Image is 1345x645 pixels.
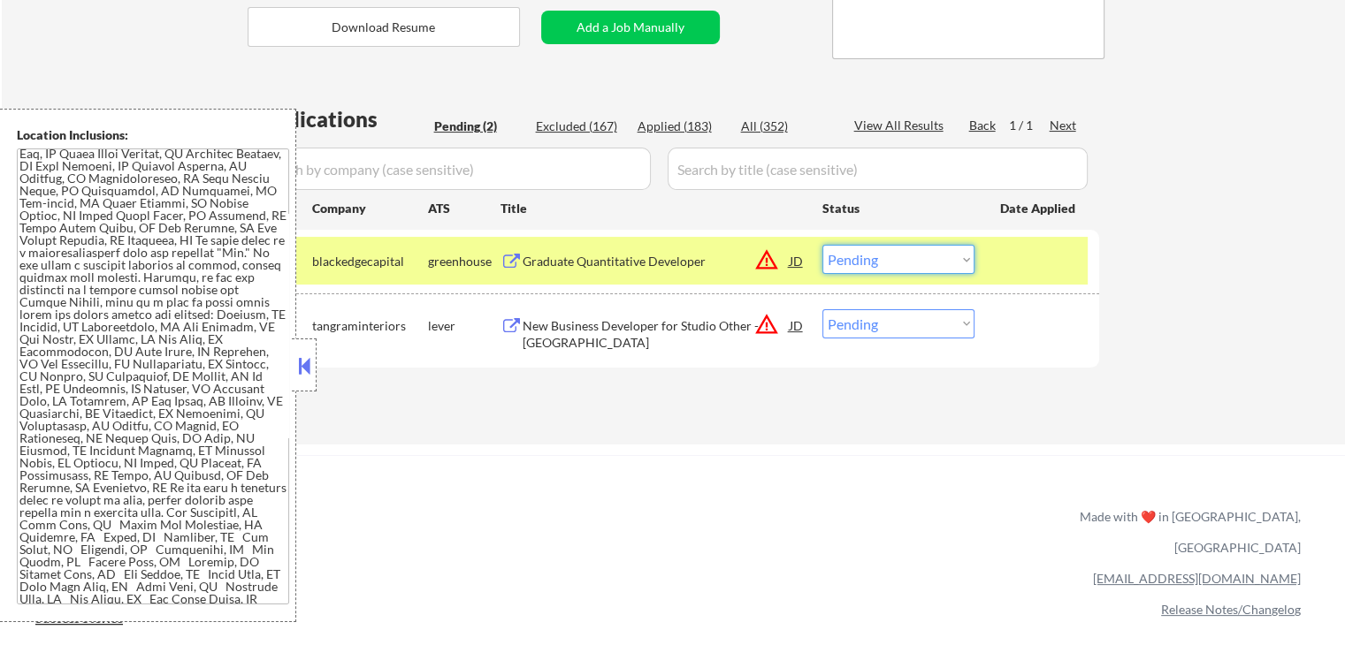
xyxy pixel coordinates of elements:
[788,309,806,341] div: JD
[668,148,1088,190] input: Search by title (case sensitive)
[312,317,428,335] div: tangraminteriors
[312,253,428,270] div: blackedgecapital
[754,312,779,337] button: warning_amber
[434,118,523,135] div: Pending (2)
[1093,571,1301,586] a: [EMAIL_ADDRESS][DOMAIN_NAME]
[312,200,428,217] div: Company
[638,118,726,135] div: Applied (183)
[741,118,829,135] div: All (352)
[35,526,710,544] a: Refer & earn free applications 👯‍♀️
[428,317,501,335] div: lever
[1000,200,1078,217] div: Date Applied
[541,11,720,44] button: Add a Job Manually
[1161,602,1301,617] a: Release Notes/Changelog
[788,245,806,277] div: JD
[428,253,501,270] div: greenhouse
[501,200,806,217] div: Title
[536,118,624,135] div: Excluded (167)
[1050,117,1078,134] div: Next
[428,200,501,217] div: ATS
[17,126,289,144] div: Location Inclusions:
[523,317,790,352] div: New Business Developer for Studio Other - [GEOGRAPHIC_DATA]
[854,117,949,134] div: View All Results
[248,7,520,47] button: Download Resume
[253,109,428,130] div: Applications
[822,192,974,224] div: Status
[969,117,997,134] div: Back
[1073,501,1301,563] div: Made with ❤️ in [GEOGRAPHIC_DATA], [GEOGRAPHIC_DATA]
[253,148,651,190] input: Search by company (case sensitive)
[754,247,779,272] button: warning_amber
[1009,117,1050,134] div: 1 / 1
[523,253,790,270] div: Graduate Quantitative Developer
